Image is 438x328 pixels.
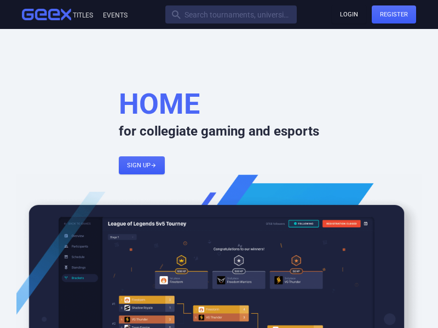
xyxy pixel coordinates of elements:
h1: for collegiate gaming and esports [119,86,319,140]
a: Register [372,5,416,24]
a: Events [101,11,128,19]
div: home [119,86,200,123]
input: Search tournaments, universities, teams… [165,5,297,24]
img: Geex [22,9,71,21]
a: Sign up [119,156,165,174]
a: Login [332,5,366,24]
a: Titles [71,11,93,19]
